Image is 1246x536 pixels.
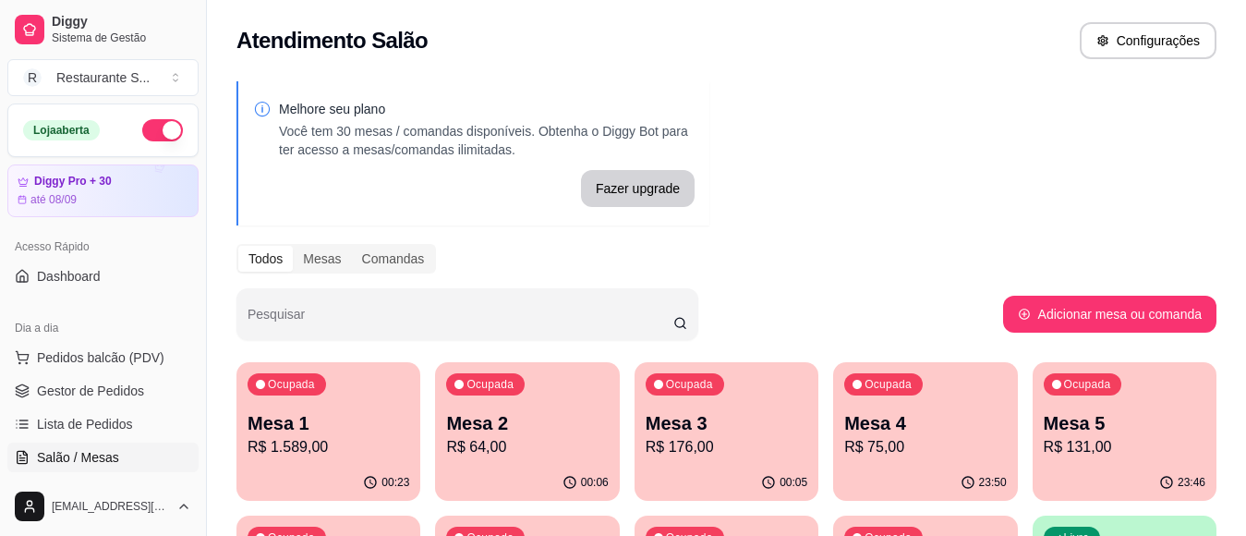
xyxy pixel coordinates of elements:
[1003,296,1216,333] button: Adicionar mesa ou comanda
[37,448,119,467] span: Salão / Mesas
[833,362,1017,501] button: OcupadaMesa 4R$ 75,0023:50
[7,484,199,529] button: [EMAIL_ADDRESS][DOMAIN_NAME]
[7,376,199,406] a: Gestor de Pedidos
[142,119,183,141] button: Alterar Status
[581,170,695,207] button: Fazer upgrade
[293,246,351,272] div: Mesas
[1033,362,1216,501] button: OcupadaMesa 5R$ 131,0023:46
[52,499,169,514] span: [EMAIL_ADDRESS][DOMAIN_NAME]
[635,362,818,501] button: OcupadaMesa 3R$ 176,0000:05
[466,377,514,392] p: Ocupada
[7,443,199,472] a: Salão / Mesas
[279,100,695,118] p: Melhore seu plano
[248,436,409,458] p: R$ 1.589,00
[236,26,428,55] h2: Atendimento Salão
[1044,410,1205,436] p: Mesa 5
[646,410,807,436] p: Mesa 3
[7,7,199,52] a: DiggySistema de Gestão
[37,267,101,286] span: Dashboard
[279,122,695,159] p: Você tem 30 mesas / comandas disponíveis. Obtenha o Diggy Bot para ter acesso a mesas/comandas il...
[248,410,409,436] p: Mesa 1
[34,175,112,189] article: Diggy Pro + 30
[37,348,164,367] span: Pedidos balcão (PDV)
[7,232,199,262] div: Acesso Rápido
[666,377,713,392] p: Ocupada
[1064,377,1111,392] p: Ocupada
[844,436,1006,458] p: R$ 75,00
[7,164,199,217] a: Diggy Pro + 30até 08/09
[52,30,191,45] span: Sistema de Gestão
[238,246,293,272] div: Todos
[352,246,435,272] div: Comandas
[7,59,199,96] button: Select a team
[7,313,199,343] div: Dia a dia
[7,476,199,506] a: Diggy Botnovo
[780,475,807,490] p: 00:05
[37,415,133,433] span: Lista de Pedidos
[7,409,199,439] a: Lista de Pedidos
[248,312,673,331] input: Pesquisar
[865,377,912,392] p: Ocupada
[646,436,807,458] p: R$ 176,00
[7,262,199,291] a: Dashboard
[1080,22,1216,59] button: Configurações
[23,120,100,140] div: Loja aberta
[30,192,77,207] article: até 08/09
[381,475,409,490] p: 00:23
[52,14,191,30] span: Diggy
[23,68,42,87] span: R
[1178,475,1205,490] p: 23:46
[1044,436,1205,458] p: R$ 131,00
[979,475,1007,490] p: 23:50
[446,436,608,458] p: R$ 64,00
[446,410,608,436] p: Mesa 2
[581,475,609,490] p: 00:06
[7,343,199,372] button: Pedidos balcão (PDV)
[236,362,420,501] button: OcupadaMesa 1R$ 1.589,0000:23
[435,362,619,501] button: OcupadaMesa 2R$ 64,0000:06
[844,410,1006,436] p: Mesa 4
[37,382,144,400] span: Gestor de Pedidos
[56,68,150,87] div: Restaurante S ...
[268,377,315,392] p: Ocupada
